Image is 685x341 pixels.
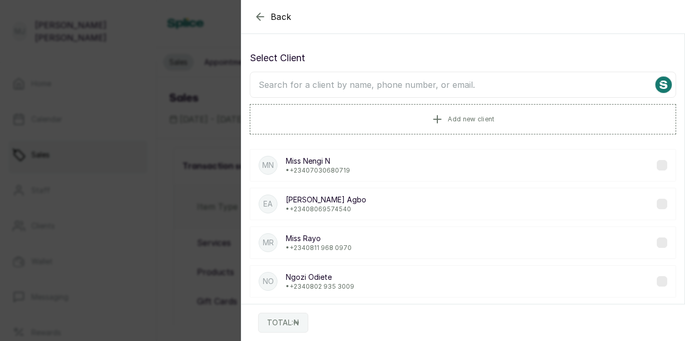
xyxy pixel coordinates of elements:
[250,72,676,98] input: Search for a client by name, phone number, or email.
[286,233,352,244] p: Miss Rayo
[250,51,676,65] p: Select Client
[286,195,366,205] p: [PERSON_NAME] Agbo
[262,160,274,170] p: MN
[263,237,274,248] p: MR
[286,244,352,252] p: • +234 0811 968 0970
[267,317,299,328] p: TOTAL: ₦
[271,10,292,23] span: Back
[286,282,354,291] p: • +234 0802 935 3009
[263,199,273,209] p: EA
[286,272,354,282] p: Ngozi Odiete
[286,205,366,213] p: • +234 08069574540
[254,10,292,23] button: Back
[448,115,494,123] span: Add new client
[286,166,350,175] p: • +234 07030680719
[263,276,274,287] p: NO
[250,104,676,134] button: Add new client
[286,156,350,166] p: Miss Nengi N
